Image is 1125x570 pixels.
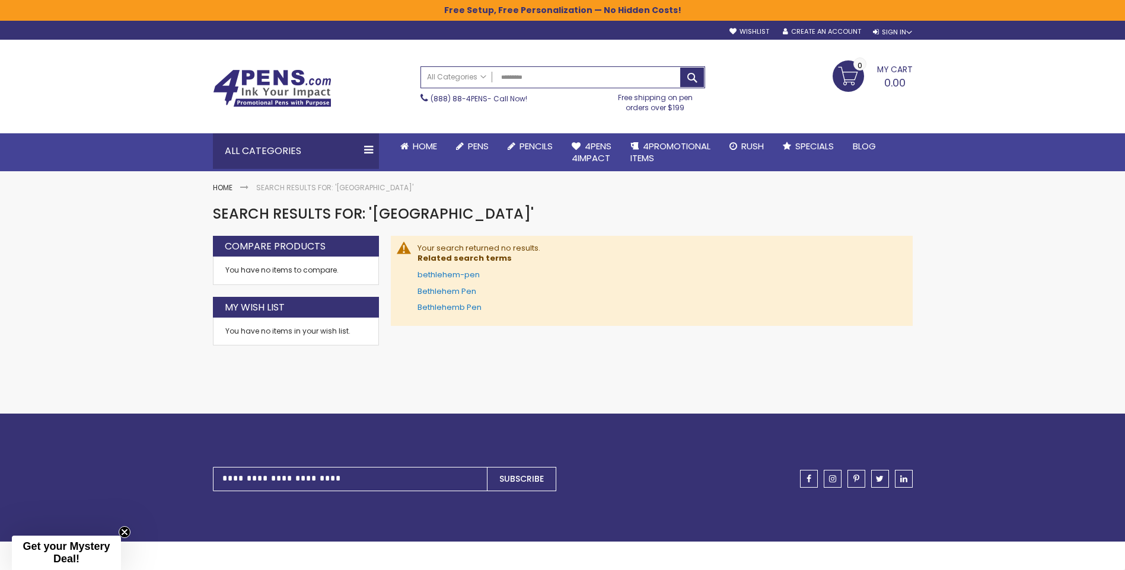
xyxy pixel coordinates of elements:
[884,75,906,90] span: 0.00
[418,243,901,313] div: Your search returned no results.
[418,269,480,280] a: bethlehem-pen
[225,240,326,253] strong: Compare Products
[256,182,413,193] strong: Search results for: '[GEOGRAPHIC_DATA]'
[499,473,544,485] span: Subscribe
[847,470,865,488] a: pinterest
[800,470,818,488] a: facebook
[431,94,527,104] span: - Call Now!
[418,253,901,264] dt: Related search terms
[876,475,884,483] span: twitter
[498,133,562,159] a: Pencils
[427,72,486,82] span: All Categories
[729,27,769,36] a: Wishlist
[447,133,498,159] a: Pens
[487,467,556,491] button: Subscribe
[468,140,489,152] span: Pens
[795,140,834,152] span: Specials
[391,133,447,159] a: Home
[833,60,913,90] a: 0.00 0
[562,133,621,172] a: 4Pens4impact
[630,140,710,164] span: 4PROMOTIONAL ITEMS
[12,536,121,570] div: Get your Mystery Deal!Close teaser
[213,204,534,223] span: Search results for: '[GEOGRAPHIC_DATA]'
[807,475,811,483] span: facebook
[213,69,332,107] img: 4Pens Custom Pens and Promotional Products
[605,88,705,112] div: Free shipping on pen orders over $199
[741,140,764,152] span: Rush
[418,286,476,297] a: Bethlehem Pen
[824,470,842,488] a: instagram
[843,133,885,159] a: Blog
[213,257,379,284] div: You have no items to compare.
[23,540,110,565] span: Get your Mystery Deal!
[421,67,492,87] a: All Categories
[621,133,720,172] a: 4PROMOTIONALITEMS
[895,470,913,488] a: linkedin
[853,140,876,152] span: Blog
[418,302,482,313] a: Bethlehemb Pen
[119,526,130,538] button: Close teaser
[520,140,553,152] span: Pencils
[900,475,907,483] span: linkedin
[413,140,437,152] span: Home
[873,28,912,37] div: Sign In
[213,182,232,193] a: Home
[871,470,889,488] a: twitter
[773,133,843,159] a: Specials
[858,60,862,71] span: 0
[829,475,836,483] span: instagram
[783,27,861,36] a: Create an Account
[431,94,487,104] a: (888) 88-4PENS
[213,133,379,169] div: All Categories
[572,140,611,164] span: 4Pens 4impact
[225,301,285,314] strong: My Wish List
[853,475,859,483] span: pinterest
[720,133,773,159] a: Rush
[225,326,366,336] div: You have no items in your wish list.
